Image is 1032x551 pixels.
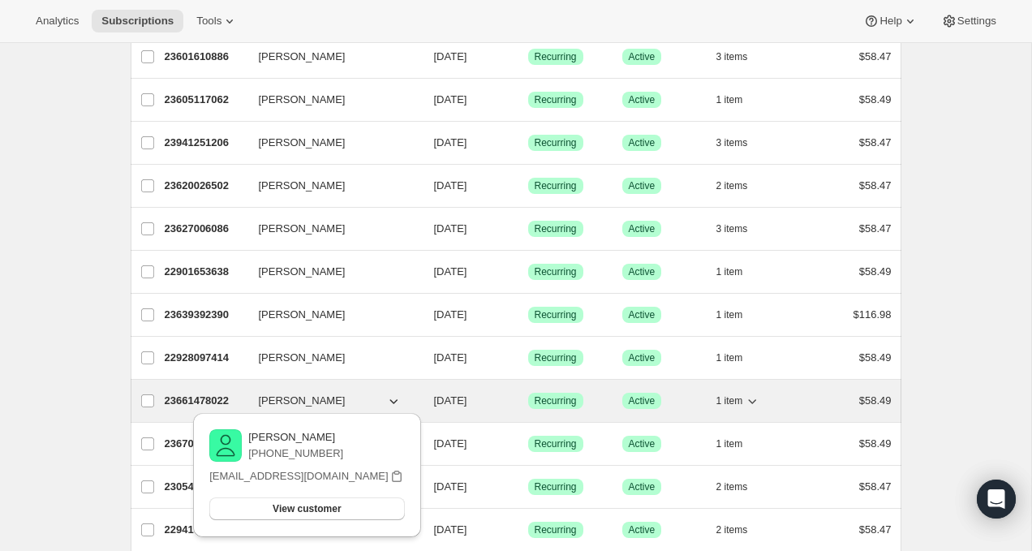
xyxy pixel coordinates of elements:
[165,45,892,68] div: 23601610886[PERSON_NAME][DATE]SuccessRecurringSuccessActive3 items$58.47
[434,437,467,450] span: [DATE]
[854,308,892,321] span: $116.98
[854,10,927,32] button: Help
[259,221,346,237] span: [PERSON_NAME]
[165,479,246,495] p: 23054516358
[859,480,892,493] span: $58.47
[249,216,411,242] button: [PERSON_NAME]
[434,179,467,192] span: [DATE]
[434,93,467,105] span: [DATE]
[259,393,346,409] span: [PERSON_NAME]
[249,302,411,328] button: [PERSON_NAME]
[716,351,743,364] span: 1 item
[879,15,901,28] span: Help
[165,522,246,538] p: 22941663366
[165,303,892,326] div: 23639392390[PERSON_NAME][DATE]SuccessRecurringSuccessActive1 item$116.98
[165,92,246,108] p: 23605117062
[859,222,892,235] span: $58.47
[434,351,467,364] span: [DATE]
[716,480,748,493] span: 2 items
[165,178,246,194] p: 23620026502
[248,446,343,462] p: [PHONE_NUMBER]
[165,221,246,237] p: 23627006086
[629,222,656,235] span: Active
[92,10,183,32] button: Subscriptions
[259,307,346,323] span: [PERSON_NAME]
[249,44,411,70] button: [PERSON_NAME]
[716,433,761,455] button: 1 item
[716,437,743,450] span: 1 item
[716,260,761,283] button: 1 item
[196,15,221,28] span: Tools
[434,222,467,235] span: [DATE]
[165,393,246,409] p: 23661478022
[716,179,748,192] span: 2 items
[101,15,174,28] span: Subscriptions
[957,15,996,28] span: Settings
[629,308,656,321] span: Active
[249,345,411,371] button: [PERSON_NAME]
[209,468,388,484] p: [EMAIL_ADDRESS][DOMAIN_NAME]
[977,480,1016,519] div: Open Intercom Messenger
[165,519,892,541] div: 22941663366[PERSON_NAME][DATE]SuccessRecurringSuccessActive2 items$58.47
[716,222,748,235] span: 3 items
[535,93,577,106] span: Recurring
[165,347,892,369] div: 22928097414[PERSON_NAME][DATE]SuccessRecurringSuccessActive1 item$58.49
[259,350,346,366] span: [PERSON_NAME]
[859,50,892,62] span: $58.47
[259,178,346,194] span: [PERSON_NAME]
[165,135,246,151] p: 23941251206
[249,87,411,113] button: [PERSON_NAME]
[716,476,766,498] button: 2 items
[535,50,577,63] span: Recurring
[26,10,88,32] button: Analytics
[716,308,743,321] span: 1 item
[259,49,346,65] span: [PERSON_NAME]
[249,130,411,156] button: [PERSON_NAME]
[249,259,411,285] button: [PERSON_NAME]
[859,394,892,407] span: $58.49
[535,265,577,278] span: Recurring
[716,265,743,278] span: 1 item
[629,437,656,450] span: Active
[165,476,892,498] div: 23054516358[PERSON_NAME][DATE]SuccessRecurringSuccessActive2 items$58.47
[716,303,761,326] button: 1 item
[716,45,766,68] button: 3 items
[434,523,467,536] span: [DATE]
[859,351,892,364] span: $58.49
[716,88,761,111] button: 1 item
[716,136,748,149] span: 3 items
[716,523,748,536] span: 2 items
[434,394,467,407] span: [DATE]
[535,222,577,235] span: Recurring
[434,480,467,493] span: [DATE]
[165,307,246,323] p: 23639392390
[535,480,577,493] span: Recurring
[165,217,892,240] div: 23627006086[PERSON_NAME][DATE]SuccessRecurringSuccessActive3 items$58.47
[629,50,656,63] span: Active
[629,351,656,364] span: Active
[859,437,892,450] span: $58.49
[716,174,766,197] button: 2 items
[535,179,577,192] span: Recurring
[187,10,247,32] button: Tools
[434,136,467,149] span: [DATE]
[716,347,761,369] button: 1 item
[259,92,346,108] span: [PERSON_NAME]
[535,308,577,321] span: Recurring
[535,437,577,450] span: Recurring
[36,15,79,28] span: Analytics
[165,131,892,154] div: 23941251206[PERSON_NAME][DATE]SuccessRecurringSuccessActive3 items$58.47
[248,429,343,446] p: [PERSON_NAME]
[535,523,577,536] span: Recurring
[434,265,467,278] span: [DATE]
[165,88,892,111] div: 23605117062[PERSON_NAME][DATE]SuccessRecurringSuccessActive1 item$58.49
[273,502,341,515] span: View customer
[209,497,404,520] button: View customer
[535,351,577,364] span: Recurring
[209,429,242,462] img: variant image
[931,10,1006,32] button: Settings
[259,135,346,151] span: [PERSON_NAME]
[165,264,246,280] p: 22901653638
[259,264,346,280] span: [PERSON_NAME]
[716,390,761,412] button: 1 item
